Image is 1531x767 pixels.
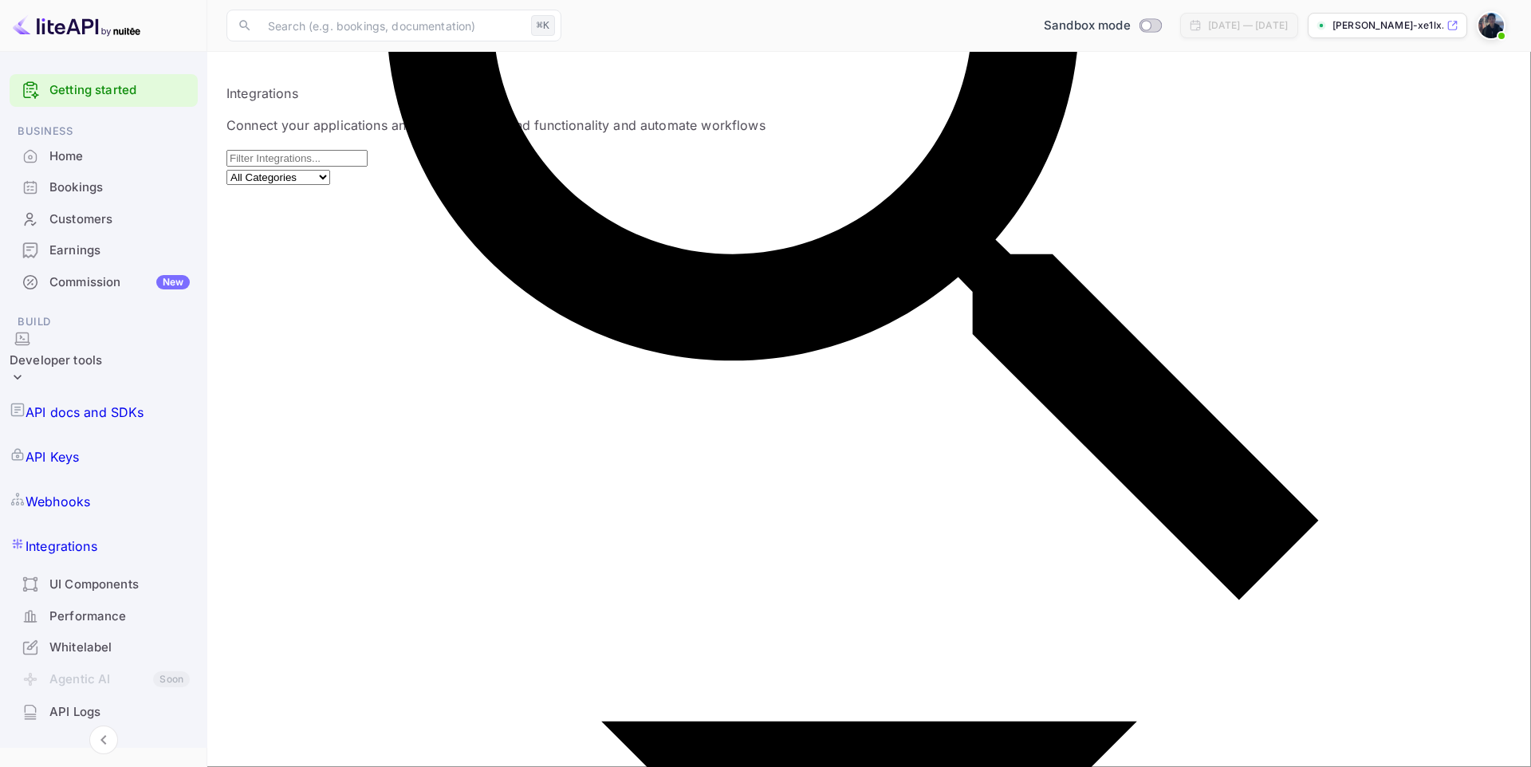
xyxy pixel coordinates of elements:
[10,390,198,435] a: API docs and SDKs
[10,204,198,235] div: Customers
[226,150,368,167] input: Filter Integrations...
[10,601,198,631] a: Performance
[26,537,97,556] p: Integrations
[258,10,525,41] input: Search (e.g. bookings, documentation)
[10,632,198,663] div: Whitelabel
[26,492,90,511] p: Webhooks
[26,447,79,466] p: API Keys
[10,172,198,202] a: Bookings
[10,569,198,599] a: UI Components
[49,576,190,594] div: UI Components
[10,352,102,370] div: Developer tools
[10,74,198,107] div: Getting started
[26,403,144,422] p: API docs and SDKs
[1044,17,1131,35] span: Sandbox mode
[49,210,190,229] div: Customers
[10,172,198,203] div: Bookings
[10,204,198,234] a: Customers
[13,13,140,38] img: LiteAPI logo
[10,235,198,265] a: Earnings
[1037,17,1167,35] div: Switch to Production mode
[10,744,198,761] span: Security
[49,273,190,292] div: Commission
[1332,18,1443,33] p: [PERSON_NAME]-xe1lx.[PERSON_NAME]...
[10,141,198,171] a: Home
[10,697,198,728] div: API Logs
[156,275,190,289] div: New
[10,331,102,391] div: Developer tools
[531,15,555,36] div: ⌘K
[10,435,198,479] a: API Keys
[10,313,198,331] span: Build
[49,242,190,260] div: Earnings
[10,123,198,140] span: Business
[10,697,198,726] a: API Logs
[10,632,198,662] a: Whitelabel
[49,703,190,722] div: API Logs
[10,479,198,524] a: Webhooks
[49,81,190,100] a: Getting started
[10,267,198,297] a: CommissionNew
[10,524,198,568] a: Integrations
[49,179,190,197] div: Bookings
[10,141,198,172] div: Home
[1208,18,1288,33] div: [DATE] — [DATE]
[10,267,198,298] div: CommissionNew
[10,235,198,266] div: Earnings
[10,569,198,600] div: UI Components
[89,726,118,754] button: Collapse navigation
[49,639,190,657] div: Whitelabel
[1478,13,1504,38] img: Grayson Ho
[49,608,190,626] div: Performance
[10,601,198,632] div: Performance
[49,147,190,166] div: Home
